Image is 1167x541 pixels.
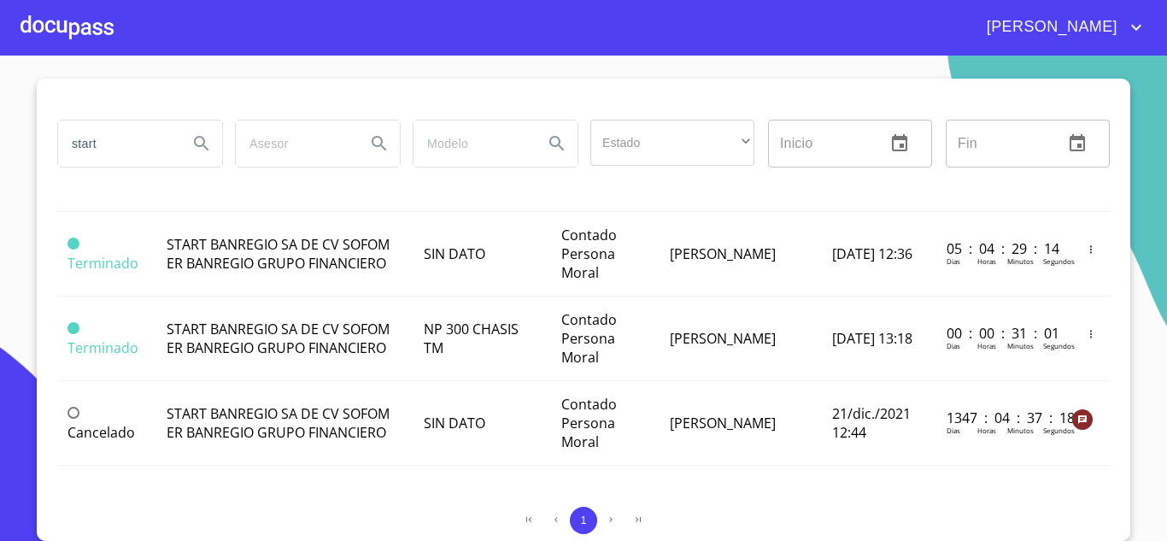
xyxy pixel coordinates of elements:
[670,244,776,263] span: [PERSON_NAME]
[537,123,578,164] button: Search
[561,310,617,367] span: Contado Persona Moral
[181,123,222,164] button: Search
[67,338,138,357] span: Terminado
[947,256,960,266] p: Dias
[947,239,1062,258] p: 05 : 04 : 29 : 14
[167,235,390,273] span: START BANREGIO SA DE CV SOFOM ER BANREGIO GRUPO FINANCIERO
[670,414,776,432] span: [PERSON_NAME]
[947,426,960,435] p: Dias
[67,423,135,442] span: Cancelado
[1007,426,1034,435] p: Minutos
[590,120,754,166] div: ​
[580,514,586,526] span: 1
[167,404,390,442] span: START BANREGIO SA DE CV SOFOM ER BANREGIO GRUPO FINANCIERO
[359,123,400,164] button: Search
[1043,341,1075,350] p: Segundos
[1043,426,1075,435] p: Segundos
[67,322,79,334] span: Terminado
[424,320,519,357] span: NP 300 CHASIS TM
[1043,256,1075,266] p: Segundos
[1007,341,1034,350] p: Minutos
[670,329,776,348] span: [PERSON_NAME]
[947,409,1062,427] p: 1347 : 04 : 37 : 18
[236,121,352,167] input: search
[947,324,1062,343] p: 00 : 00 : 31 : 01
[167,320,390,357] span: START BANREGIO SA DE CV SOFOM ER BANREGIO GRUPO FINANCIERO
[67,238,79,250] span: Terminado
[67,407,79,419] span: Cancelado
[424,414,485,432] span: SIN DATO
[832,329,912,348] span: [DATE] 13:18
[977,426,996,435] p: Horas
[832,404,911,442] span: 21/dic./2021 12:44
[67,254,138,273] span: Terminado
[832,244,912,263] span: [DATE] 12:36
[58,121,174,167] input: search
[947,341,960,350] p: Dias
[424,244,485,263] span: SIN DATO
[1007,256,1034,266] p: Minutos
[413,121,530,167] input: search
[561,226,617,282] span: Contado Persona Moral
[561,395,617,451] span: Contado Persona Moral
[974,14,1126,41] span: [PERSON_NAME]
[977,341,996,350] p: Horas
[977,256,996,266] p: Horas
[974,14,1146,41] button: account of current user
[570,507,597,534] button: 1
